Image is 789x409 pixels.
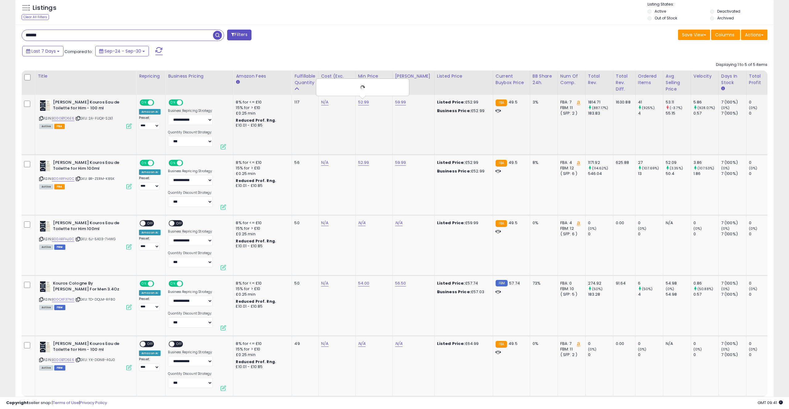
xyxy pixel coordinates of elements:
div: FBA: 0 [560,281,581,286]
div: 625.88 [616,160,631,165]
b: Business Price: [437,108,471,114]
small: (925%) [642,105,655,110]
div: Amazon AI [139,230,161,235]
small: (0%) [749,226,758,231]
label: Business Repricing Strategy: [168,229,213,234]
strong: Copyright [6,400,29,406]
span: | SKU: BR-ZERM-K85K [75,176,114,181]
b: Kouros Cologne By [PERSON_NAME] For Men 3.4Oz [53,281,128,294]
small: (107.69%) [642,166,659,171]
div: 7 (100%) [721,352,746,358]
div: 8% for <= £10 [236,220,287,226]
label: Archived [717,15,734,21]
div: Listed Price [437,73,490,79]
b: Reduced Prof. Rng. [236,178,276,183]
div: £57.03 [437,289,488,295]
div: 0 [749,231,774,237]
div: £52.99 [437,99,488,105]
div: 15% for > £10 [236,105,287,111]
div: BB Share 24h. [533,73,555,86]
span: OFF [182,281,192,286]
div: 55.15 [666,111,691,116]
div: FBA: 7 [560,99,581,105]
div: 3.86 [693,160,718,165]
div: £52.99 [437,168,488,174]
small: (0%) [721,226,730,231]
div: 4 [638,111,663,116]
span: OFF [153,100,163,105]
div: £57.74 [437,281,488,286]
div: FBM: 12 [560,165,581,171]
a: Privacy Policy [80,400,107,406]
a: B00ARFHJ0C [52,237,74,242]
div: £59.99 [437,220,488,226]
div: 54.98 [666,292,691,297]
a: N/A [321,220,329,226]
span: FBM [54,245,65,250]
div: Cost (Exc. VAT) [321,73,353,86]
div: 0 [749,341,774,346]
small: (0%) [749,347,758,352]
span: FBA [54,124,65,129]
div: 0.57 [693,111,718,116]
div: Amazon AI [139,109,161,115]
div: 3% [533,99,553,105]
a: B000BTO6E6 [52,116,74,121]
img: 41r5d+StI9L._SL40_.jpg [39,220,51,233]
span: 49.5 [509,99,517,105]
div: 0 [749,99,774,105]
span: 2025-10-8 09:41 GMT [758,400,783,406]
label: Business Repricing Strategy: [168,169,213,173]
small: (0%) [693,347,702,352]
small: (0%) [638,347,647,352]
div: 0 [749,171,774,176]
label: Quantity Discount Strategy: [168,251,213,255]
small: (0%) [721,105,730,110]
img: 41r5d+StI9L._SL40_.jpg [39,160,51,172]
div: 1171.92 [588,160,613,165]
a: B000BTO6E6 [52,357,74,362]
span: All listings currently available for purchase on Amazon [39,124,53,129]
img: 41r5d+StI9L._SL40_.jpg [39,341,51,353]
div: Preset: [139,237,161,250]
small: (0%) [588,226,597,231]
div: Fulfillable Quantity [294,73,316,86]
span: ON [140,160,148,166]
div: £10.01 - £10.85 [236,364,287,370]
b: Business Price: [437,168,471,174]
small: (50%) [592,286,603,291]
div: Ordered Items [638,73,660,86]
div: 50 [294,281,313,286]
div: £0.25 min [236,352,287,358]
span: ON [170,100,177,105]
a: 56.50 [395,280,406,286]
b: [PERSON_NAME] Kouros Eau de Toilette for Him - 100 ml [53,341,128,354]
button: Save View [678,30,710,40]
div: ( SFP: 6 ) [560,171,581,176]
small: (0%) [638,226,647,231]
label: Quantity Discount Strategy: [168,191,213,195]
small: (0%) [749,286,758,291]
div: Preset: [139,297,161,311]
div: Amazon AI [139,350,161,356]
div: 56 [294,160,313,165]
div: N/A [666,341,686,346]
div: £0.25 min [236,171,287,176]
small: (928.07%) [697,105,715,110]
div: 0 [693,231,718,237]
div: Title [38,73,134,79]
div: 0 [638,220,663,226]
div: ASIN: [39,281,132,309]
span: OFF [153,160,163,166]
span: OFF [145,342,155,347]
a: N/A [321,341,329,347]
div: 53.11 [666,99,691,105]
div: 0 [749,220,774,226]
div: 183.28 [588,292,613,297]
div: seller snap | | [6,400,107,406]
span: All listings currently available for purchase on Amazon [39,245,53,250]
b: Business Price: [437,289,471,295]
div: 4 [638,292,663,297]
a: N/A [321,99,329,105]
div: 7 (100%) [721,220,746,226]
